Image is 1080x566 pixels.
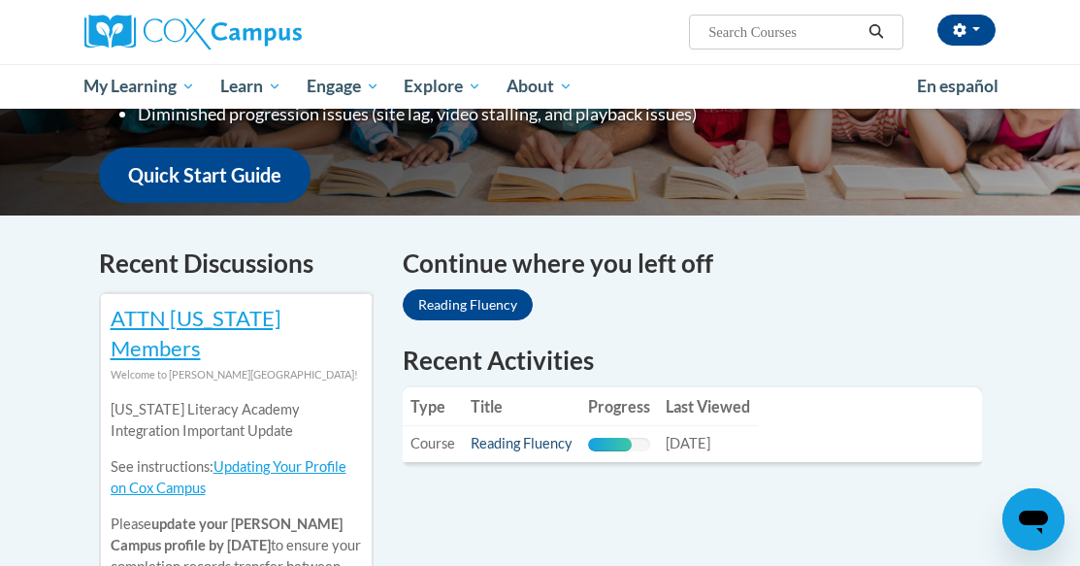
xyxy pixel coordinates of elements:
a: Explore [391,64,494,109]
span: Course [410,435,455,451]
a: Engage [294,64,392,109]
h4: Recent Discussions [99,245,374,283]
th: Progress [580,387,658,426]
span: [DATE] [666,435,710,451]
h1: Recent Activities [403,343,982,378]
a: Updating Your Profile on Cox Campus [111,458,346,496]
button: Account Settings [937,15,996,46]
a: En español [904,66,1011,107]
a: About [494,64,585,109]
button: Search [862,20,891,44]
a: Cox Campus [84,15,369,50]
th: Type [403,387,463,426]
span: Explore [404,75,481,98]
a: Reading Fluency [471,435,573,451]
span: Engage [307,75,379,98]
input: Search Courses [706,20,862,44]
a: Quick Start Guide [99,148,311,203]
a: My Learning [72,64,209,109]
iframe: Button to launch messaging window [1002,488,1064,550]
div: Welcome to [PERSON_NAME][GEOGRAPHIC_DATA]! [111,364,362,385]
span: My Learning [83,75,195,98]
b: update your [PERSON_NAME] Campus profile by [DATE] [111,516,343,553]
th: Last Viewed [658,387,758,426]
img: Cox Campus [84,15,302,50]
span: En español [917,76,998,96]
li: Diminished progression issues (site lag, video stalling, and playback issues) [138,100,802,128]
span: About [507,75,573,98]
a: ATTN [US_STATE] Members [111,305,281,361]
th: Title [463,387,580,426]
div: Progress, % [588,438,632,451]
p: [US_STATE] Literacy Academy Integration Important Update [111,399,362,442]
a: Learn [208,64,294,109]
span: Learn [220,75,281,98]
p: See instructions: [111,456,362,499]
div: Main menu [70,64,1011,109]
a: Reading Fluency [403,289,533,320]
h4: Continue where you left off [403,245,982,283]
